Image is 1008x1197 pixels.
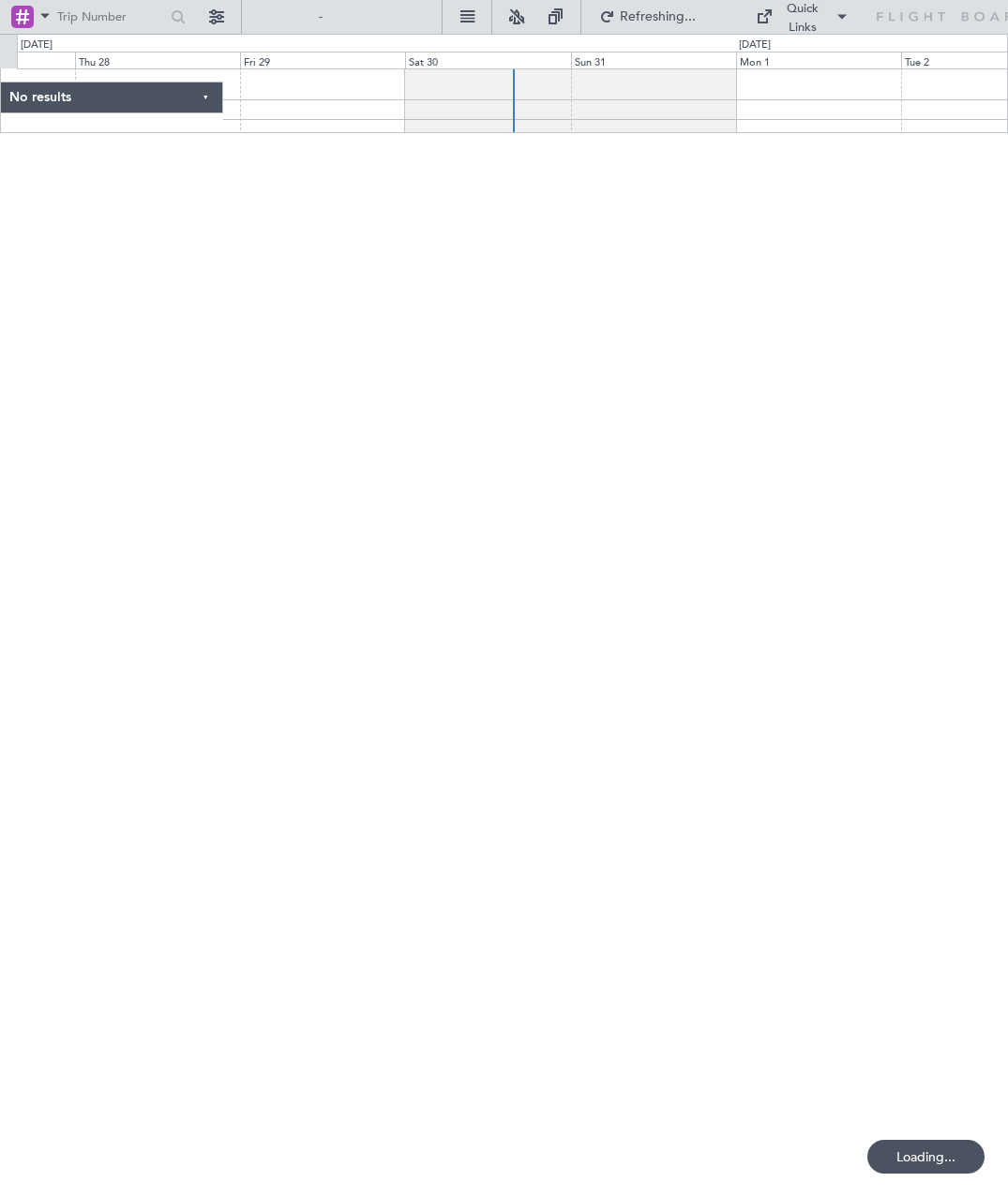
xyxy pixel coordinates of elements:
div: [DATE] [739,37,771,53]
div: Loading... [867,1140,985,1174]
button: Refreshing... [591,2,703,32]
span: Refreshing... [619,10,698,23]
div: Mon 1 [736,52,901,68]
div: Sun 31 [571,52,736,68]
div: Fri 29 [240,52,405,68]
input: Trip Number [57,3,165,31]
div: [DATE] [21,37,53,53]
div: Thu 28 [75,52,240,68]
button: Quick Links [746,2,859,32]
div: Sat 30 [405,52,570,68]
